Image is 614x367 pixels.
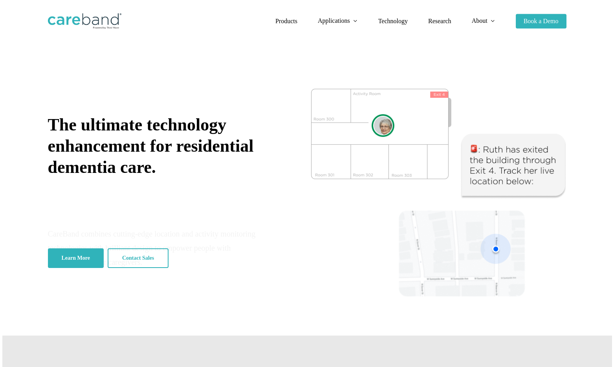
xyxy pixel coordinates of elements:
[48,248,104,268] a: Learn More
[378,18,408,24] a: Technology
[472,17,488,24] span: About
[428,18,451,24] a: Research
[122,254,154,262] span: Contact Sales
[524,18,559,24] span: Book a Demo
[108,248,169,268] a: Contact Sales
[275,18,297,24] a: Products
[318,18,358,24] a: Applications
[48,226,258,269] div: CareBand combines cutting-edge location and activity monitoring technologies with brilliant desig...
[62,254,90,262] span: Learn More
[48,115,254,177] span: The ultimate technology enhancement for residential dementia care.
[516,18,566,24] a: Book a Demo
[472,18,495,24] a: About
[48,13,121,29] img: CareBand
[311,89,566,297] img: CareBand tracking system
[318,17,350,24] span: Applications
